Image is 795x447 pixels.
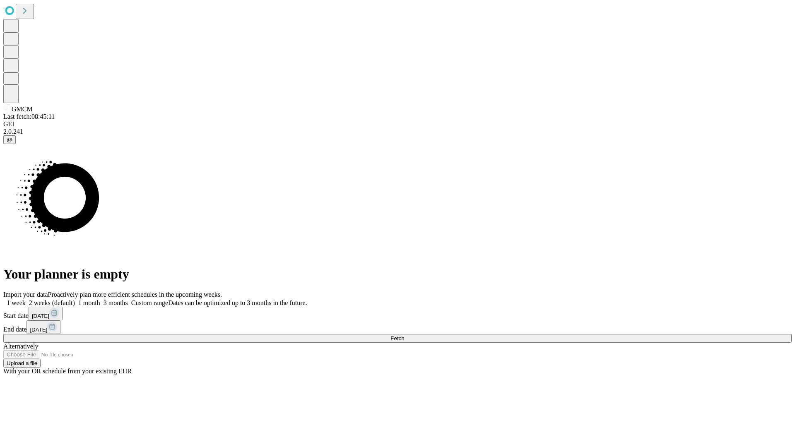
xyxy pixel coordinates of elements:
[78,299,100,306] span: 1 month
[29,307,63,320] button: [DATE]
[26,320,60,334] button: [DATE]
[3,267,792,282] h1: Your planner is empty
[3,334,792,343] button: Fetch
[168,299,307,306] span: Dates can be optimized up to 3 months in the future.
[3,291,48,298] span: Import your data
[3,368,132,375] span: With your OR schedule from your existing EHR
[7,137,12,143] span: @
[30,327,47,333] span: [DATE]
[3,320,792,334] div: End date
[3,307,792,320] div: Start date
[48,291,222,298] span: Proactively plan more efficient schedules in the upcoming weeks.
[29,299,75,306] span: 2 weeks (default)
[104,299,128,306] span: 3 months
[3,343,38,350] span: Alternatively
[7,299,26,306] span: 1 week
[390,335,404,341] span: Fetch
[3,120,792,128] div: GEI
[12,106,33,113] span: GMCM
[32,313,49,319] span: [DATE]
[3,113,55,120] span: Last fetch: 08:45:11
[3,135,16,144] button: @
[131,299,168,306] span: Custom range
[3,128,792,135] div: 2.0.241
[3,359,41,368] button: Upload a file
